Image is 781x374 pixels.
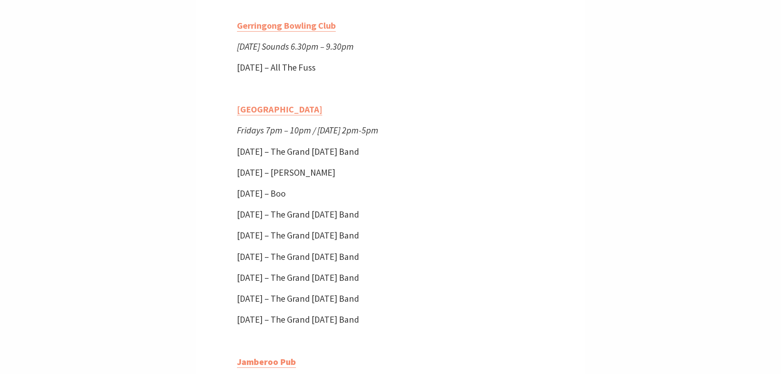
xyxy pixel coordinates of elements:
em: Fridays 7pm – 10pm / [DATE] 2pm-5pm [237,124,378,136]
p: [DATE] – All The Fuss [237,60,544,75]
p: [DATE] – The Grand [DATE] Band [237,145,544,159]
p: [DATE] – The Grand [DATE] Band [237,207,544,222]
p: [DATE] – The Grand [DATE] Band [237,228,544,243]
p: [DATE] – The Grand [DATE] Band [237,312,544,327]
p: [DATE] – The Grand [DATE] Band [237,271,544,285]
p: [DATE] – Boo [237,186,544,201]
a: Jamberoo Pub [237,356,296,368]
p: [DATE] – The Grand [DATE] Band [237,250,544,264]
a: Gerringong Bowling Club [237,20,336,32]
p: [DATE] – The Grand [DATE] Band [237,291,544,306]
a: [GEOGRAPHIC_DATA] [237,103,322,115]
p: [DATE] – [PERSON_NAME] [237,165,544,180]
em: [DATE] Sounds 6.30pm – 9.30pm [237,41,354,52]
strong: Jamberoo Pub [237,356,296,367]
